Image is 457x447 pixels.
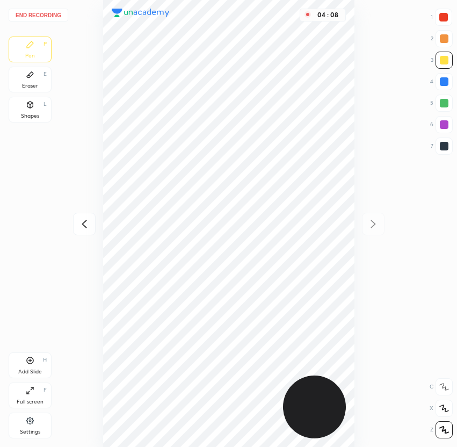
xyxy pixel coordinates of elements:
[43,102,47,107] div: L
[22,83,38,89] div: Eraser
[43,357,47,363] div: H
[17,399,43,405] div: Full screen
[430,95,453,112] div: 5
[43,41,47,47] div: P
[112,9,170,17] img: logo.38c385cc.svg
[18,369,42,374] div: Add Slide
[431,138,453,155] div: 7
[43,387,47,393] div: F
[25,53,35,59] div: Pen
[430,73,453,90] div: 4
[315,11,341,19] div: 04 : 08
[21,113,39,119] div: Shapes
[430,116,453,133] div: 6
[431,30,453,47] div: 2
[430,400,453,417] div: X
[430,378,453,395] div: C
[431,9,452,26] div: 1
[431,52,453,69] div: 3
[430,421,453,438] div: Z
[20,429,40,435] div: Settings
[9,9,68,21] button: End recording
[43,71,47,77] div: E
